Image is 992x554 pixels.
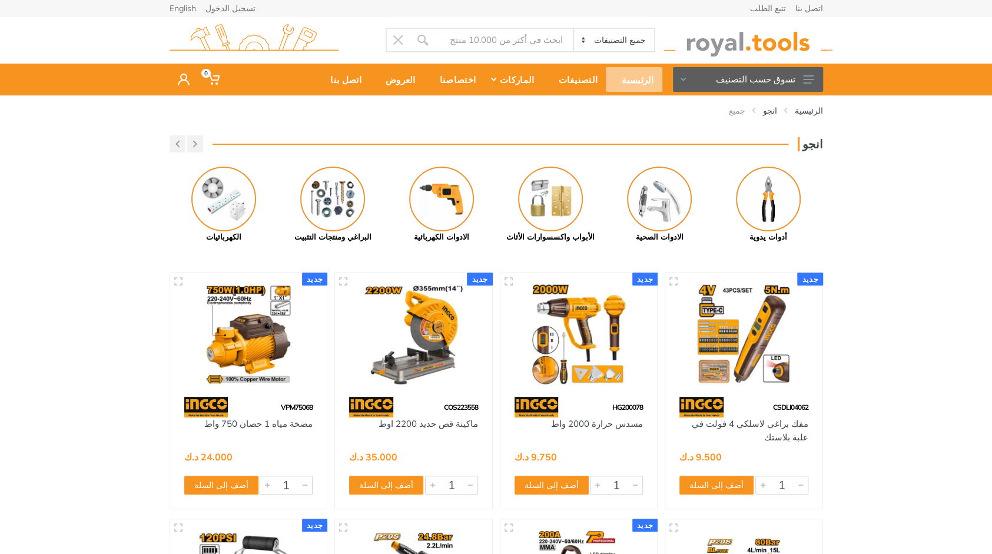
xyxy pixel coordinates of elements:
div: 9.500 د.ك [679,452,722,462]
a: تسجيل الدخول [205,4,256,12]
a: الادوات الكهربائية [387,167,496,243]
div: جديد [467,273,492,286]
div: الادوات الكهربائية [387,231,496,243]
span: 0 [201,69,211,78]
button: أضف إلى السلة [515,476,589,495]
img: Royal Tools - ماكينة قص حديد 2200 اوط [346,284,482,386]
button: تسوق حسب التصنيف [673,67,823,92]
div: اختصاصنا [424,67,484,92]
span: HG200078 [612,403,643,412]
a: البراغي ومنتجات التثبيت [278,167,387,243]
button: أضف إلى السلة [184,476,258,495]
a: اختصاصنا [424,64,484,95]
img: Royal Tools - مضخة مياه 1 حصان 750 واط [181,284,317,386]
a: ماكينة قص حديد 2200 اوط [379,418,478,429]
a: العروض [370,64,424,95]
img: 91.webp [349,397,393,417]
h3: انجو [798,137,823,151]
a: التصنيفات [542,64,606,95]
button: أضف إلى السلة [679,476,754,495]
a: English [170,4,196,12]
img: Royal - الادوات الكهربائية [409,167,474,231]
a: تتبع الطلب [750,4,786,12]
input: Site search [435,28,573,52]
a: مضخة مياه 1 حصان 750 واط [204,418,313,429]
div: الماركات [484,67,542,92]
div: 35.000 د.ك [349,452,397,462]
a: مفك براغي لاسلكي 4 فولت في علبة بلاستك [692,418,808,443]
a: اتصل بنا [314,64,369,95]
img: Royal - الكهربائيات [191,167,256,231]
li: جميع [711,105,745,117]
div: جديد [632,273,658,286]
div: أدوات يدوية [714,231,823,243]
a: الرئيسية [606,64,662,95]
span: CSDLI04062 [773,403,808,412]
img: 91.webp [184,397,228,417]
span: COS223558 [444,403,478,412]
a: 0 [198,64,228,95]
div: البراغي ومنتجات التثبيت [278,231,387,243]
span: VPM75068 [281,403,313,412]
div: العروض [370,67,424,92]
a: الرئيسية [795,105,823,117]
a: اتصل بنا [795,4,823,12]
div: الأبواب واكسسوارات الأثاث [496,231,605,243]
a: الادوات الصحية [605,167,714,243]
div: جديد [797,273,822,286]
img: Royal Tools - مسدس حرارة 2000 واط [511,284,647,386]
div: اتصل بنا [314,67,369,92]
img: 91.webp [679,397,724,417]
a: الكهربائيات [170,167,278,243]
div: جديد [302,519,327,532]
img: Royal - البراغي ومنتجات التثبيت [300,167,365,231]
a: أدوات يدوية [714,167,823,243]
img: 91.webp [515,397,559,417]
img: Royal Tools - مفك براغي لاسلكي 4 فولت في علبة بلاستك [676,284,812,386]
a: الأبواب واكسسوارات الأثاث [496,167,605,243]
img: Royal - أدوات يدوية [736,167,801,231]
div: 24.000 د.ك [184,452,233,462]
select: Category [573,29,653,51]
div: جديد [302,273,327,286]
a: مسدس حرارة 2000 واط [551,418,643,429]
img: royal.tools Logo [663,24,832,57]
div: الادوات الصحية [605,231,714,243]
div: جديد [632,519,658,532]
div: الكهربائيات [170,231,278,243]
img: Royal - الادوات الصحية [627,167,692,231]
div: الرئيسية [606,67,662,92]
nav: breadcrumb [170,105,823,117]
a: انجو [763,105,777,117]
div: 9.750 د.ك [515,452,557,462]
button: أضف إلى السلة [349,476,423,495]
img: Royal - الأبواب واكسسوارات الأثاث [518,167,583,231]
div: التصنيفات [542,67,606,92]
img: royal.tools Logo [170,24,339,57]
